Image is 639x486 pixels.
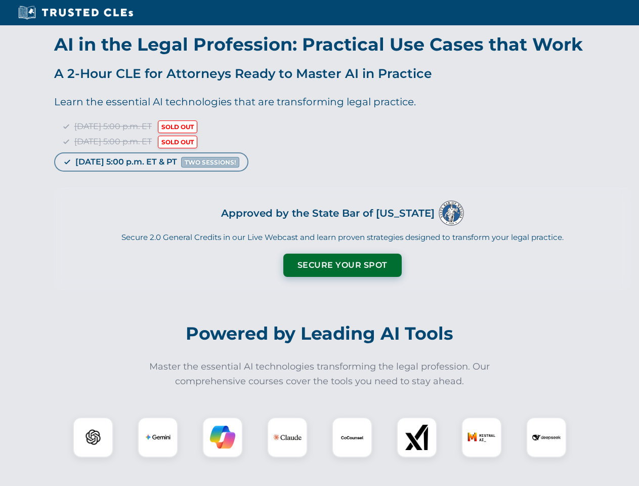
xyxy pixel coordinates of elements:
span: SOLD OUT [158,136,197,148]
h1: AI in the Legal Profession: Practical Use Cases that Work [54,35,631,53]
span: SOLD OUT [158,120,197,133]
p: Learn the essential AI technologies that are transforming legal practice. [54,94,631,110]
div: Copilot [202,417,243,458]
img: Gemini Logo [145,425,171,450]
img: Copilot Logo [210,425,235,450]
span: [DATE] 5:00 p.m. ET [74,121,152,131]
button: Secure Your Spot [283,254,402,277]
div: Mistral AI [461,417,502,458]
h3: Approved by the State Bar of [US_STATE] [221,204,435,222]
img: CoCounsel Logo [339,425,365,450]
p: Secure 2.0 General Credits in our Live Webcast and learn proven strategies designed to transform ... [67,232,618,244]
div: xAI [397,417,437,458]
p: A 2-Hour CLE for Attorneys Ready to Master AI in Practice [54,63,631,84]
div: Claude [267,417,308,458]
img: Trusted CLEs [15,5,136,20]
div: DeepSeek [526,417,567,458]
img: xAI Logo [404,425,430,450]
p: Master the essential AI technologies transforming the legal profession. Our comprehensive courses... [143,359,497,389]
img: ChatGPT Logo [78,423,108,452]
img: Claude Logo [273,423,302,452]
div: ChatGPT [73,417,113,458]
div: CoCounsel [332,417,372,458]
span: [DATE] 5:00 p.m. ET [74,137,152,146]
div: Gemini [138,417,178,458]
img: DeepSeek Logo [532,423,561,452]
h2: Powered by Leading AI Tools [39,316,600,351]
img: Mistral AI Logo [467,423,496,452]
img: Logo [439,200,464,226]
